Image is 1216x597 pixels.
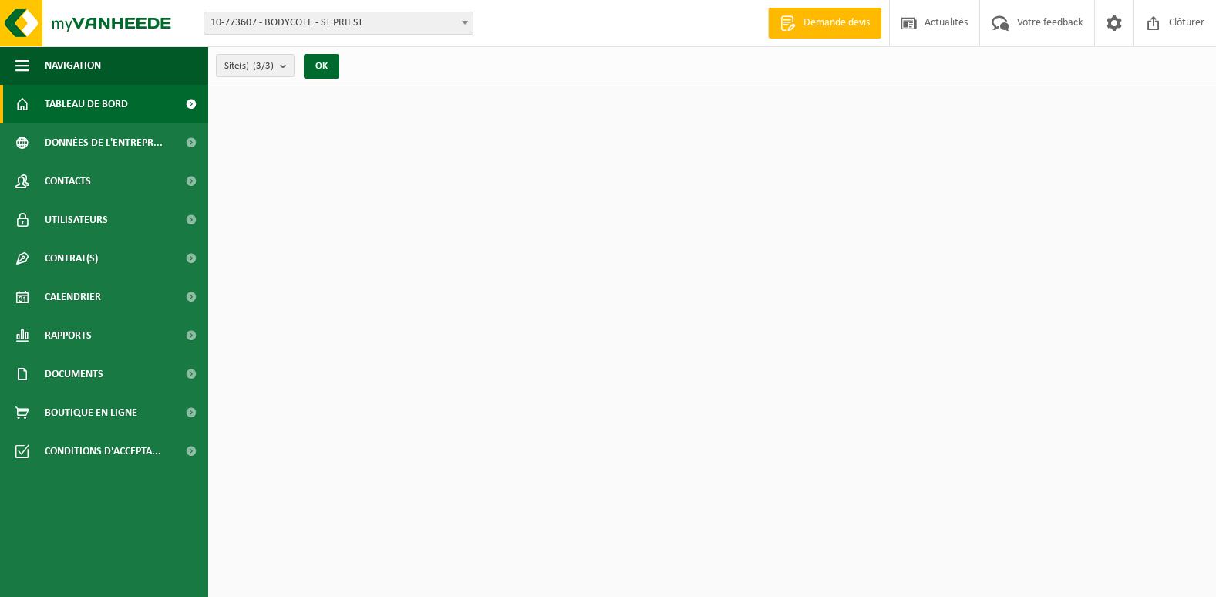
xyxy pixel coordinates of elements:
[800,15,874,31] span: Demande devis
[45,201,108,239] span: Utilisateurs
[45,316,92,355] span: Rapports
[45,46,101,85] span: Navigation
[204,12,473,35] span: 10-773607 - BODYCOTE - ST PRIEST
[45,85,128,123] span: Tableau de bord
[768,8,881,39] a: Demande devis
[45,278,101,316] span: Calendrier
[224,55,274,78] span: Site(s)
[45,162,91,201] span: Contacts
[45,432,161,471] span: Conditions d'accepta...
[216,54,295,77] button: Site(s)(3/3)
[253,61,274,71] count: (3/3)
[304,54,339,79] button: OK
[204,12,473,34] span: 10-773607 - BODYCOTE - ST PRIEST
[45,239,98,278] span: Contrat(s)
[45,355,103,393] span: Documents
[45,393,137,432] span: Boutique en ligne
[45,123,163,162] span: Données de l'entrepr...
